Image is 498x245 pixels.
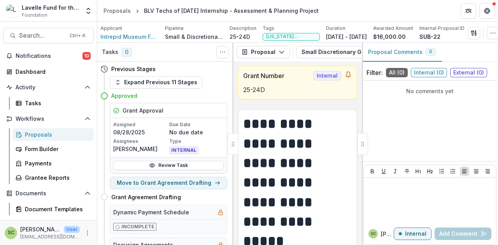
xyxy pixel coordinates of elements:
a: Review Task [113,161,224,170]
p: Internal [405,231,426,237]
button: Open entity switcher [83,3,94,19]
button: Add Comment [435,228,491,240]
p: Filter: [366,68,383,77]
button: Align Center [472,167,481,176]
div: Proposals [103,7,131,15]
p: [DATE] - [DATE] [326,33,367,41]
button: Open Activity [3,81,94,94]
button: Proposal Comments [362,43,442,62]
button: Toggle View Cancelled Tasks [216,46,229,58]
span: Documents [16,190,81,197]
button: Align Right [483,167,492,176]
span: External ( 0 ) [450,68,487,77]
div: Sandra Ching [371,232,376,236]
p: Tags [263,25,274,32]
p: No due date [169,128,224,136]
a: Dashboard [3,65,94,78]
h3: Tasks [102,49,118,56]
a: Grantee Reports [12,171,94,184]
button: Bullet List [437,167,446,176]
div: BLV Techs of [DATE] Internship - Assessment & Planning Project [144,7,319,15]
button: Search... [3,28,94,43]
button: Move to Grant Agreement Drafting [110,177,227,189]
p: Awarded Amount [373,25,413,32]
span: Foundation [22,12,47,19]
div: Ctrl + K [68,31,87,40]
p: Duration [326,25,345,32]
span: 10 [82,52,91,60]
p: User [64,226,80,233]
span: [US_STATE][GEOGRAPHIC_DATA] [266,34,316,39]
p: Description [230,25,256,32]
button: Open Workflows [3,113,94,125]
span: 0 [121,48,132,57]
p: [PERSON_NAME] [20,225,61,233]
a: Document Templates [12,203,94,215]
button: Ordered List [448,167,458,176]
button: Heading 2 [425,167,435,176]
button: Open Contacts [3,219,94,231]
div: Lavelle Fund for the Blind [22,3,80,12]
button: Align Left [460,167,469,176]
p: No comments yet [366,87,493,95]
h4: Previous Stages [111,65,156,73]
button: Notifications10 [3,50,94,62]
p: [PERSON_NAME] [381,230,394,238]
button: Heading 1 [414,167,423,176]
button: More [83,228,92,238]
button: Partners [461,3,476,19]
div: Payments [25,159,88,167]
nav: breadcrumb [100,5,322,16]
a: Payments [12,157,94,170]
span: Search... [19,32,65,39]
button: Bold [368,167,377,176]
p: Type [169,138,224,145]
h4: Approved [111,92,137,100]
span: 0 [429,49,432,54]
p: 25-24D [230,33,250,41]
a: Intrepid Museum Foundation [100,33,159,41]
button: Strike [402,167,412,176]
h4: Grant Agreement Drafting [111,193,181,201]
span: INTERNAL [169,146,198,154]
span: All ( 0 ) [386,68,408,77]
p: Incomplete [121,223,154,230]
button: Italicize [391,167,400,176]
div: Document Templates [25,205,88,213]
p: Small & Discretionary Grant Pipeline [165,33,223,41]
img: Lavelle Fund for the Blind [6,5,19,17]
span: Workflows [16,116,81,122]
span: Internal ( 0 ) [411,68,447,77]
button: Small Discretionary Grant Template [296,46,424,58]
p: Grant Number [243,71,310,80]
p: SUB-22 [419,33,440,41]
p: Applicant [100,25,122,32]
h5: Grant Approval [123,106,163,115]
p: $16,000.00 [373,33,406,41]
button: Proposal [237,46,290,58]
p: 08/28/2025 [113,128,168,136]
div: Grantee Reports [25,174,88,182]
a: Proposals [100,5,134,16]
button: Underline [379,167,388,176]
div: Proposals [25,130,88,139]
p: Assigned [113,121,168,128]
div: Tasks [25,99,88,107]
p: [EMAIL_ADDRESS][DOMAIN_NAME] [20,233,80,240]
a: Tasks [12,97,94,109]
button: Expand Previous 11 Stages [110,76,202,89]
p: Pipeline [165,25,184,32]
span: Internal [313,71,341,80]
button: Open Documents [3,187,94,200]
p: Internal Proposal ID [419,25,465,32]
a: Proposals [12,128,94,141]
div: Dashboard [16,68,88,76]
span: Activity [16,84,81,91]
div: Form Builder [25,145,88,153]
p: Due Date [169,121,224,128]
button: Internal [394,228,431,240]
p: [PERSON_NAME] [113,145,168,153]
a: Grant NumberInternal25-24D [238,66,357,99]
p: 25-24D [243,85,352,94]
